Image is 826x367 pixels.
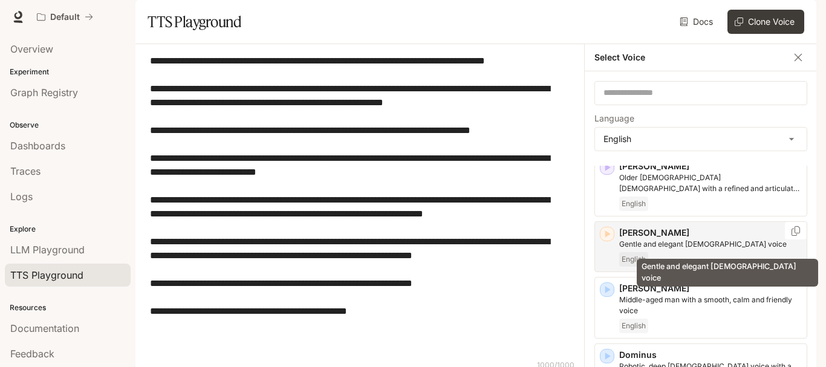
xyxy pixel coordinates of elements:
span: English [619,196,648,211]
button: All workspaces [31,5,99,29]
div: English [595,128,807,151]
h1: TTS Playground [148,10,241,34]
p: Older British male with a refined and articulate voice [619,172,802,194]
p: Gentle and elegant female voice [619,239,802,250]
div: Gentle and elegant [DEMOGRAPHIC_DATA] voice [637,259,818,287]
p: [PERSON_NAME] [619,160,802,172]
p: Dominus [619,349,802,361]
p: Language [594,114,634,123]
span: English [619,319,648,333]
button: Copy Voice ID [790,226,802,236]
p: Default [50,12,80,22]
p: [PERSON_NAME] [619,227,802,239]
p: Middle-aged man with a smooth, calm and friendly voice [619,294,802,316]
span: English [619,252,648,267]
a: Docs [677,10,718,34]
p: [PERSON_NAME] [619,282,802,294]
button: Clone Voice [727,10,804,34]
